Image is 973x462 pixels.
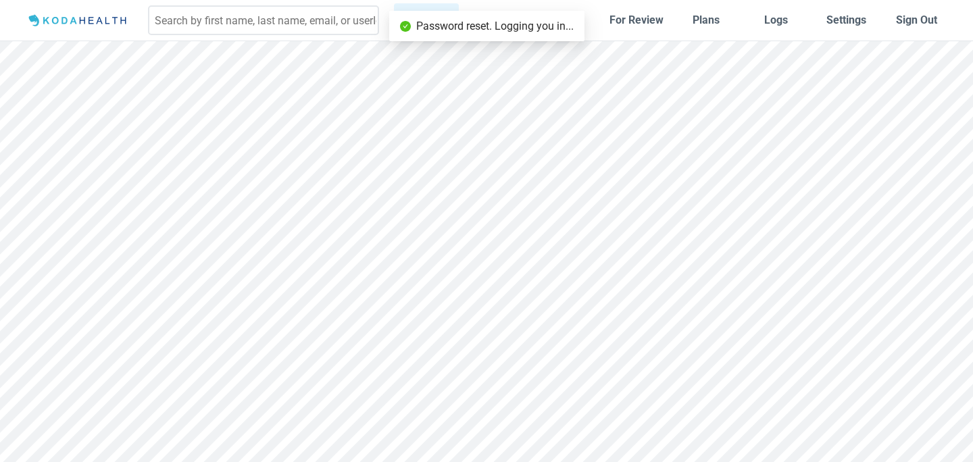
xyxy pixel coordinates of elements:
[400,21,411,32] span: check-circle
[464,3,529,36] a: Clinics
[416,20,574,32] span: Password reset. Logging you in...
[604,3,669,36] a: For Review
[674,3,739,36] a: Plans
[814,3,879,36] a: Settings
[744,3,809,36] a: Logs
[24,12,133,29] img: Logo
[394,3,459,36] a: Home
[534,3,599,36] a: Users
[884,3,949,36] button: Sign Out
[148,5,379,35] input: Search by first name, last name, email, or userId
